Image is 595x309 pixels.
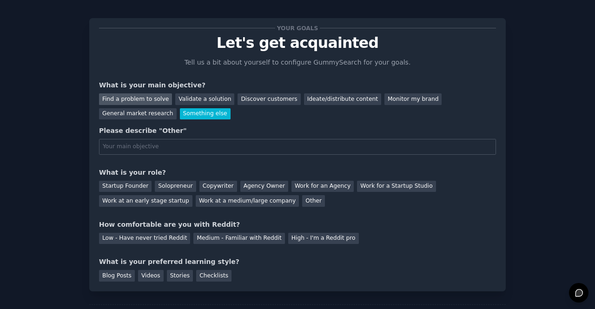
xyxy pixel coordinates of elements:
[99,35,496,51] p: Let's get acquainted
[180,108,231,120] div: Something else
[99,139,496,155] input: Your main objective
[196,270,231,282] div: Checklists
[199,181,237,192] div: Copywriter
[99,233,190,244] div: Low - Have never tried Reddit
[99,168,496,178] div: What is your role?
[193,233,284,244] div: Medium - Familiar with Reddit
[196,195,299,207] div: Work at a medium/large company
[99,270,135,282] div: Blog Posts
[175,93,234,105] div: Validate a solution
[99,181,152,192] div: Startup Founder
[99,108,177,120] div: General market research
[357,181,436,192] div: Work for a Startup Studio
[99,195,192,207] div: Work at an early stage startup
[167,270,193,282] div: Stories
[99,93,172,105] div: Find a problem to solve
[304,93,381,105] div: Ideate/distribute content
[99,126,496,136] div: Please describe "Other"
[138,270,164,282] div: Videos
[99,220,496,230] div: How comfortable are you with Reddit?
[99,257,496,267] div: What is your preferred learning style?
[288,233,359,244] div: High - I'm a Reddit pro
[99,80,496,90] div: What is your main objective?
[384,93,442,105] div: Monitor my brand
[240,181,288,192] div: Agency Owner
[238,93,300,105] div: Discover customers
[275,23,320,33] span: Your goals
[291,181,354,192] div: Work for an Agency
[302,195,325,207] div: Other
[155,181,196,192] div: Solopreneur
[180,58,415,67] p: Tell us a bit about yourself to configure GummySearch for your goals.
